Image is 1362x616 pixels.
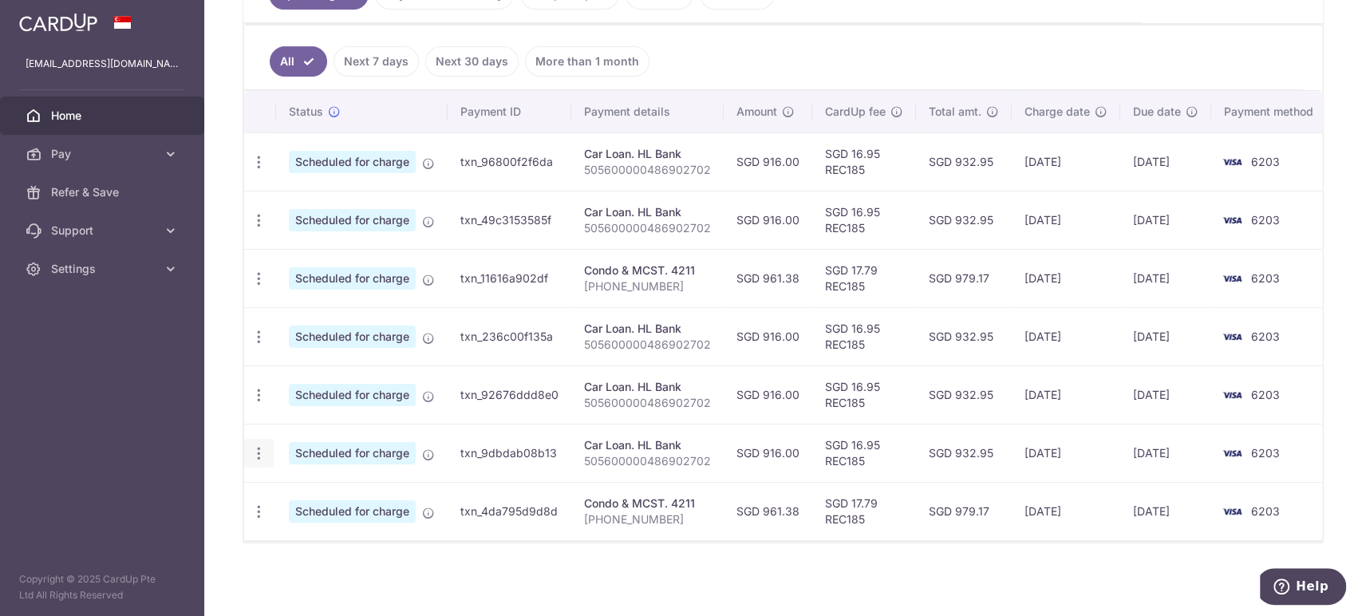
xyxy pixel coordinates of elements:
[289,500,416,523] span: Scheduled for charge
[1251,504,1280,518] span: 6203
[812,191,916,249] td: SGD 16.95 REC185
[916,191,1012,249] td: SGD 932.95
[1120,424,1211,482] td: [DATE]
[1216,502,1248,521] img: Bank Card
[1012,365,1120,424] td: [DATE]
[425,46,519,77] a: Next 30 days
[584,337,711,353] p: 505600000486902702
[812,365,916,424] td: SGD 16.95 REC185
[1216,211,1248,230] img: Bank Card
[1216,269,1248,288] img: Bank Card
[812,307,916,365] td: SGD 16.95 REC185
[51,146,156,162] span: Pay
[448,132,571,191] td: txn_96800f2f6da
[916,482,1012,540] td: SGD 979.17
[289,209,416,231] span: Scheduled for charge
[1216,385,1248,405] img: Bank Card
[724,191,812,249] td: SGD 916.00
[916,132,1012,191] td: SGD 932.95
[51,261,156,277] span: Settings
[448,482,571,540] td: txn_4da795d9d8d
[51,184,156,200] span: Refer & Save
[1012,249,1120,307] td: [DATE]
[448,424,571,482] td: txn_9dbdab08b13
[571,91,724,132] th: Payment details
[1251,330,1280,343] span: 6203
[584,379,711,395] div: Car Loan. HL Bank
[724,249,812,307] td: SGD 961.38
[1012,307,1120,365] td: [DATE]
[584,204,711,220] div: Car Loan. HL Bank
[812,424,916,482] td: SGD 16.95 REC185
[1012,132,1120,191] td: [DATE]
[929,104,981,120] span: Total amt.
[584,220,711,236] p: 505600000486902702
[1260,568,1346,608] iframe: Opens a widget where you can find more information
[724,307,812,365] td: SGD 916.00
[916,307,1012,365] td: SGD 932.95
[448,249,571,307] td: txn_11616a902df
[916,365,1012,424] td: SGD 932.95
[812,249,916,307] td: SGD 17.79 REC185
[289,384,416,406] span: Scheduled for charge
[584,321,711,337] div: Car Loan. HL Bank
[1251,271,1280,285] span: 6203
[1251,213,1280,227] span: 6203
[584,278,711,294] p: [PHONE_NUMBER]
[1012,424,1120,482] td: [DATE]
[448,365,571,424] td: txn_92676ddd8e0
[1251,388,1280,401] span: 6203
[724,482,812,540] td: SGD 961.38
[584,146,711,162] div: Car Loan. HL Bank
[26,56,179,72] p: [EMAIL_ADDRESS][DOMAIN_NAME]
[1216,444,1248,463] img: Bank Card
[584,511,711,527] p: [PHONE_NUMBER]
[289,442,416,464] span: Scheduled for charge
[289,326,416,348] span: Scheduled for charge
[1133,104,1181,120] span: Due date
[1211,91,1332,132] th: Payment method
[812,132,916,191] td: SGD 16.95 REC185
[584,496,711,511] div: Condo & MCST. 4211
[1216,327,1248,346] img: Bank Card
[584,162,711,178] p: 505600000486902702
[448,91,571,132] th: Payment ID
[736,104,777,120] span: Amount
[916,424,1012,482] td: SGD 932.95
[724,424,812,482] td: SGD 916.00
[1216,152,1248,172] img: Bank Card
[289,104,323,120] span: Status
[584,453,711,469] p: 505600000486902702
[448,307,571,365] td: txn_236c00f135a
[448,191,571,249] td: txn_49c3153585f
[584,263,711,278] div: Condo & MCST. 4211
[289,151,416,173] span: Scheduled for charge
[1012,482,1120,540] td: [DATE]
[51,223,156,239] span: Support
[1251,155,1280,168] span: 6203
[1120,365,1211,424] td: [DATE]
[1120,132,1211,191] td: [DATE]
[1120,307,1211,365] td: [DATE]
[1120,482,1211,540] td: [DATE]
[1251,446,1280,460] span: 6203
[584,395,711,411] p: 505600000486902702
[584,437,711,453] div: Car Loan. HL Bank
[812,482,916,540] td: SGD 17.79 REC185
[270,46,327,77] a: All
[334,46,419,77] a: Next 7 days
[1012,191,1120,249] td: [DATE]
[916,249,1012,307] td: SGD 979.17
[825,104,886,120] span: CardUp fee
[525,46,649,77] a: More than 1 month
[289,267,416,290] span: Scheduled for charge
[1120,249,1211,307] td: [DATE]
[724,132,812,191] td: SGD 916.00
[19,13,97,32] img: CardUp
[51,108,156,124] span: Home
[1120,191,1211,249] td: [DATE]
[724,365,812,424] td: SGD 916.00
[1024,104,1090,120] span: Charge date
